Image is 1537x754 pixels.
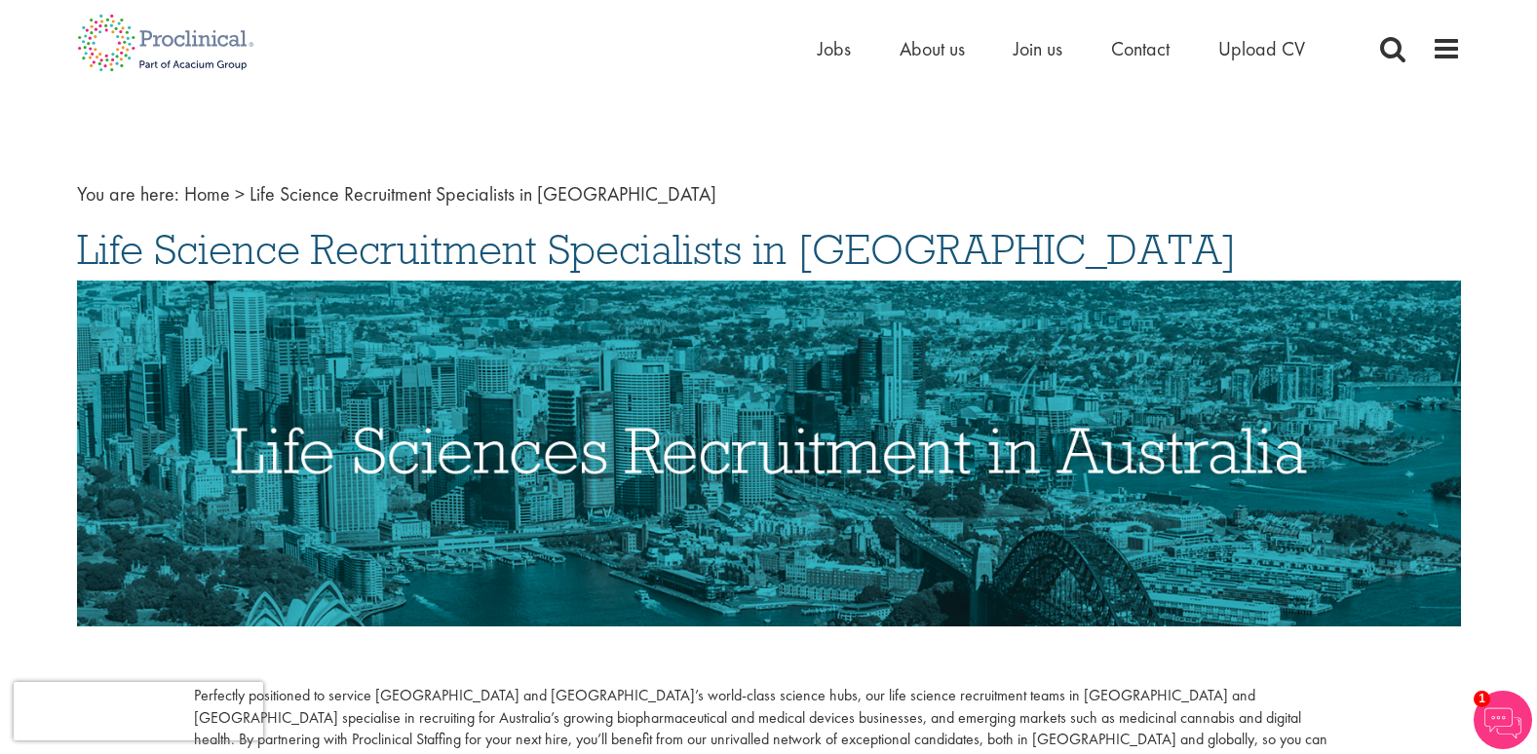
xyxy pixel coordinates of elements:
[184,181,230,207] a: breadcrumb link
[77,281,1461,626] img: Life Sciences Recruitment in Australia
[1014,36,1062,61] a: Join us
[250,181,716,207] span: Life Science Recruitment Specialists in [GEOGRAPHIC_DATA]
[1474,691,1532,749] img: Chatbot
[1111,36,1170,61] a: Contact
[1218,36,1305,61] a: Upload CV
[818,36,851,61] a: Jobs
[14,682,263,740] iframe: reCAPTCHA
[77,181,179,207] span: You are here:
[1474,691,1490,707] span: 1
[77,223,1237,276] span: Life Science Recruitment Specialists in [GEOGRAPHIC_DATA]
[235,181,245,207] span: >
[900,36,965,61] a: About us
